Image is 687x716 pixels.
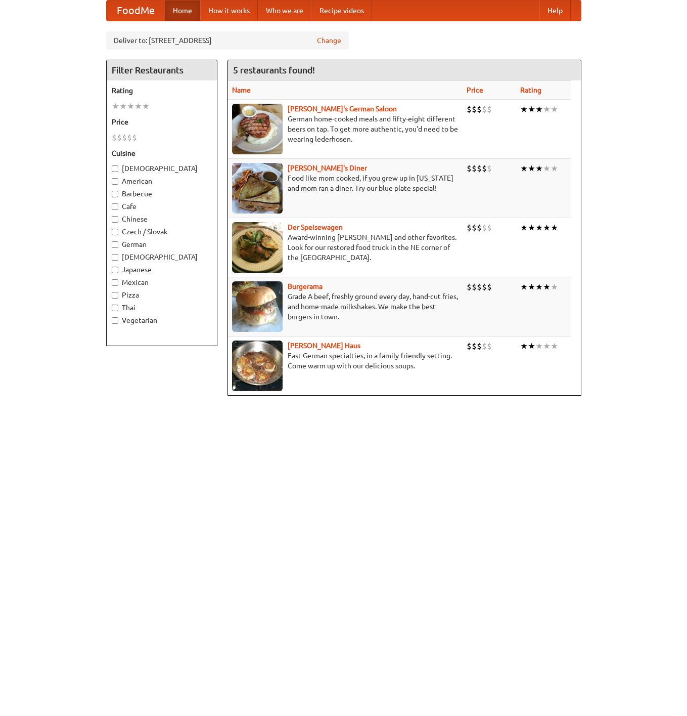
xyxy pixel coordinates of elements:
[258,1,311,21] a: Who we are
[477,281,482,292] li: $
[112,239,212,249] label: German
[112,191,118,197] input: Barbecue
[317,35,341,46] a: Change
[132,132,137,143] li: $
[112,165,118,172] input: [DEMOGRAPHIC_DATA]
[551,222,558,233] li: ★
[551,163,558,174] li: ★
[232,281,283,332] img: burgerama.jpg
[539,1,571,21] a: Help
[112,203,118,210] input: Cafe
[482,341,487,352] li: $
[467,222,472,233] li: $
[528,163,535,174] li: ★
[288,164,367,172] a: [PERSON_NAME]'s Diner
[477,222,482,233] li: $
[232,232,459,263] p: Award-winning [PERSON_NAME] and other favorites. Look for our restored food truck in the NE corne...
[233,65,315,75] ng-pluralize: 5 restaurants found!
[472,281,477,292] li: $
[232,173,459,193] p: Food like mom cooked, if you grew up in [US_STATE] and mom ran a diner. Try our blue plate special!
[311,1,372,21] a: Recipe videos
[232,291,459,322] p: Grade A beef, freshly ground every day, hand-cut fries, and home-made milkshakes. We make the bes...
[127,101,134,112] li: ★
[112,216,118,223] input: Chinese
[232,163,283,214] img: sallys.jpg
[200,1,258,21] a: How it works
[117,132,122,143] li: $
[142,101,150,112] li: ★
[543,104,551,115] li: ★
[112,267,118,273] input: Japanese
[482,104,487,115] li: $
[467,163,472,174] li: $
[551,104,558,115] li: ★
[288,282,323,290] a: Burgerama
[482,222,487,233] li: $
[112,86,212,96] h5: Rating
[288,105,397,113] a: [PERSON_NAME]'s German Saloon
[520,281,528,292] li: ★
[112,315,212,325] label: Vegetarian
[477,104,482,115] li: $
[520,222,528,233] li: ★
[119,101,127,112] li: ★
[528,104,535,115] li: ★
[112,117,212,127] h5: Price
[467,104,472,115] li: $
[112,279,118,286] input: Mexican
[551,341,558,352] li: ★
[232,114,459,144] p: German home-cooked meals and fifty-eight different beers on tap. To get more authentic, you'd nee...
[535,222,543,233] li: ★
[112,148,212,158] h5: Cuisine
[477,341,482,352] li: $
[487,222,492,233] li: $
[112,277,212,287] label: Mexican
[467,341,472,352] li: $
[472,104,477,115] li: $
[112,132,117,143] li: $
[543,341,551,352] li: ★
[528,281,535,292] li: ★
[112,163,212,174] label: [DEMOGRAPHIC_DATA]
[112,229,118,235] input: Czech / Slovak
[472,341,477,352] li: $
[112,178,118,185] input: American
[112,292,118,299] input: Pizza
[535,341,543,352] li: ★
[112,176,212,186] label: American
[487,163,492,174] li: $
[551,281,558,292] li: ★
[112,317,118,324] input: Vegetarian
[127,132,132,143] li: $
[122,132,127,143] li: $
[112,214,212,224] label: Chinese
[535,104,543,115] li: ★
[232,351,459,371] p: East German specialties, in a family-friendly setting. Come warm up with our delicious soups.
[112,189,212,199] label: Barbecue
[112,201,212,212] label: Cafe
[288,342,360,350] a: [PERSON_NAME] Haus
[232,104,283,154] img: esthers.jpg
[528,341,535,352] li: ★
[543,281,551,292] li: ★
[112,303,212,313] label: Thai
[487,281,492,292] li: $
[482,163,487,174] li: $
[535,163,543,174] li: ★
[520,163,528,174] li: ★
[232,86,251,94] a: Name
[472,222,477,233] li: $
[112,252,212,262] label: [DEMOGRAPHIC_DATA]
[134,101,142,112] li: ★
[467,86,483,94] a: Price
[520,341,528,352] li: ★
[482,281,487,292] li: $
[487,341,492,352] li: $
[467,281,472,292] li: $
[288,223,343,231] a: Der Speisewagen
[112,241,118,248] input: German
